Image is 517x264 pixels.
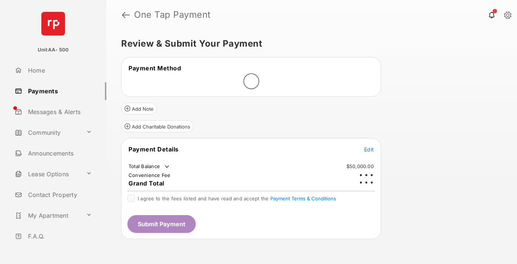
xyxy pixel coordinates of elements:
[129,146,179,153] span: Payment Details
[12,82,106,100] a: Payments
[121,120,194,132] button: Add Charitable Donations
[12,103,106,121] a: Messages & Alerts
[12,144,106,162] a: Announcements
[38,46,69,54] p: UnitAA- 500
[364,146,374,153] button: Edit
[12,165,83,183] a: Lease Options
[12,124,83,141] a: Community
[12,207,83,224] a: My Apartment
[121,103,157,114] button: Add Note
[12,227,106,245] a: F.A.Q.
[128,172,171,178] td: Convenience Fee
[364,146,374,153] span: Edit
[129,64,181,72] span: Payment Method
[121,39,496,48] h5: Review & Submit Your Payment
[270,196,336,201] button: I agree to the fees listed and have read and accept the
[12,61,106,79] a: Home
[138,196,336,201] span: I agree to the fees listed and have read and accept the
[129,180,164,187] span: Grand Total
[12,186,106,204] a: Contact Property
[41,12,65,36] img: svg+xml;base64,PHN2ZyB4bWxucz0iaHR0cDovL3d3dy53My5vcmcvMjAwMC9zdmciIHdpZHRoPSI2NCIgaGVpZ2h0PSI2NC...
[127,215,196,233] button: Submit Payment
[346,163,374,170] td: $50,000.00
[134,10,211,19] strong: One Tap Payment
[128,163,171,170] td: Total Balance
